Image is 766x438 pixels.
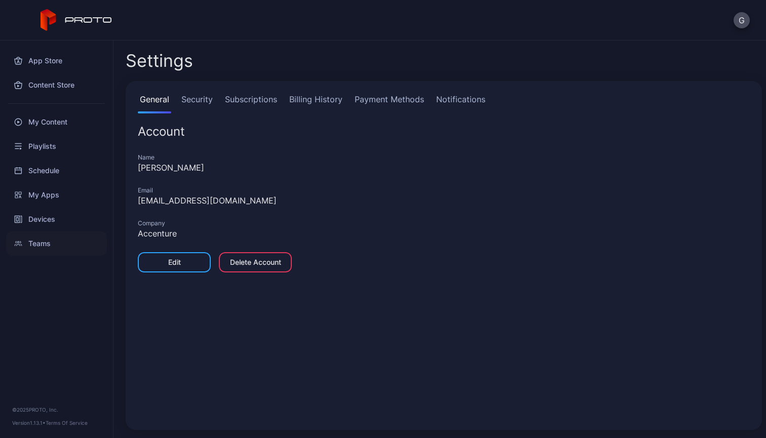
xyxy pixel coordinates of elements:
[434,93,487,113] a: Notifications
[12,406,101,414] div: © 2025 PROTO, Inc.
[168,258,181,266] div: Edit
[179,93,215,113] a: Security
[138,227,750,240] div: Accenture
[138,153,750,162] div: Name
[138,194,750,207] div: [EMAIL_ADDRESS][DOMAIN_NAME]
[6,158,107,183] a: Schedule
[734,12,750,28] button: G
[138,126,750,138] div: Account
[138,186,750,194] div: Email
[6,207,107,231] a: Devices
[138,93,171,113] a: General
[126,52,193,70] h2: Settings
[46,420,88,426] a: Terms Of Service
[6,73,107,97] a: Content Store
[223,93,279,113] a: Subscriptions
[353,93,426,113] a: Payment Methods
[6,49,107,73] a: App Store
[6,183,107,207] a: My Apps
[287,93,344,113] a: Billing History
[138,219,750,227] div: Company
[6,110,107,134] a: My Content
[6,134,107,158] a: Playlists
[138,162,750,174] div: [PERSON_NAME]
[12,420,46,426] span: Version 1.13.1 •
[230,258,281,266] div: Delete Account
[219,252,292,272] button: Delete Account
[6,231,107,256] a: Teams
[138,252,211,272] button: Edit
